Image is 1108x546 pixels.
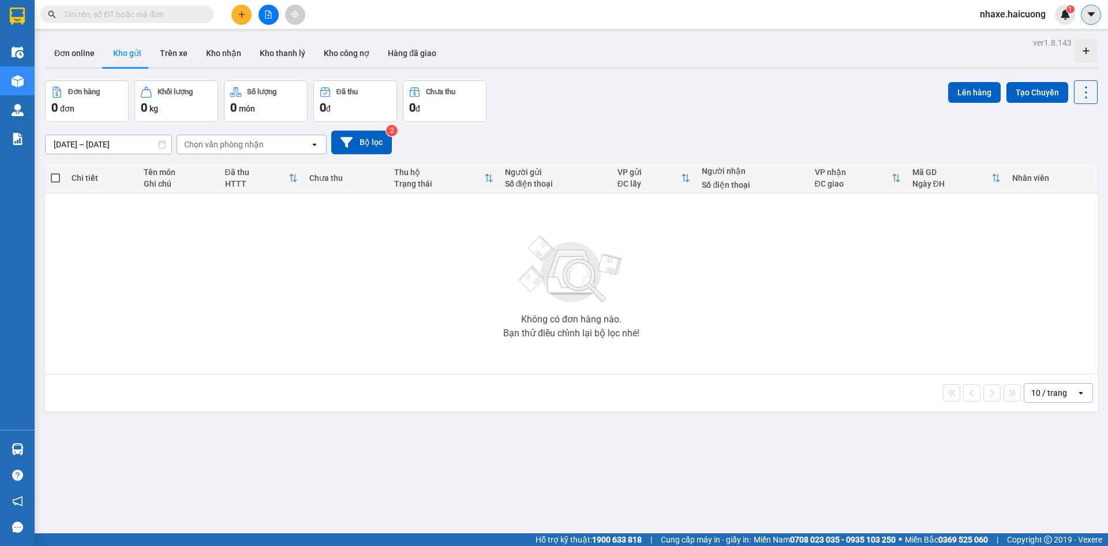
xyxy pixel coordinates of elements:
[230,101,237,114] span: 0
[45,80,129,122] button: Đơn hàng0đơn
[1006,82,1068,103] button: Tạo Chuyến
[238,10,246,18] span: plus
[971,7,1055,21] span: nhaxe.haicuong
[46,135,171,154] input: Select a date range.
[1075,39,1098,62] div: Tạo kho hàng mới
[247,88,276,96] div: Số lượng
[336,88,358,96] div: Đã thu
[1068,5,1072,13] span: 1
[617,179,682,188] div: ĐC lấy
[1081,5,1101,25] button: caret-down
[231,5,252,25] button: plus
[239,104,255,113] span: món
[702,180,803,190] div: Số điện thoại
[394,168,484,177] div: Thu hộ
[315,39,379,67] button: Kho công nợ
[809,163,907,194] th: Toggle SortBy
[661,533,751,546] span: Cung cấp máy in - giấy in:
[505,168,606,177] div: Người gửi
[134,80,218,122] button: Khối lượng0kg
[415,104,420,113] span: đ
[51,101,58,114] span: 0
[815,168,892,177] div: VP nhận
[309,173,383,183] div: Chưa thu
[197,39,250,67] button: Kho nhận
[141,101,147,114] span: 0
[617,168,682,177] div: VP gửi
[184,139,264,150] div: Chọn văn phòng nhận
[1076,388,1085,398] svg: open
[650,533,652,546] span: |
[592,535,642,544] strong: 1900 633 818
[1031,387,1067,399] div: 10 / trang
[224,80,308,122] button: Số lượng0món
[12,443,24,455] img: warehouse-icon
[310,140,319,149] svg: open
[60,104,74,113] span: đơn
[144,168,214,177] div: Tên món
[12,522,23,533] span: message
[379,39,446,67] button: Hàng đã giao
[426,88,455,96] div: Chưa thu
[505,179,606,188] div: Số điện thoại
[45,39,104,67] button: Đơn online
[997,533,998,546] span: |
[1066,5,1075,13] sup: 1
[331,131,392,154] button: Bộ lọc
[386,125,398,136] sup: 2
[68,88,100,96] div: Đơn hàng
[264,10,272,18] span: file-add
[285,5,305,25] button: aim
[250,39,315,67] button: Kho thanh lý
[12,46,24,58] img: warehouse-icon
[521,315,622,324] div: Không có đơn hàng nào.
[790,535,896,544] strong: 0708 023 035 - 0935 103 250
[149,104,158,113] span: kg
[1086,9,1096,20] span: caret-down
[702,166,803,176] div: Người nhận
[12,470,23,481] span: question-circle
[158,88,193,96] div: Khối lượng
[225,179,289,188] div: HTTT
[1060,9,1070,20] img: icon-new-feature
[815,179,892,188] div: ĐC giao
[12,75,24,87] img: warehouse-icon
[72,173,132,183] div: Chi tiết
[219,163,304,194] th: Toggle SortBy
[536,533,642,546] span: Hỗ trợ kỹ thuật:
[326,104,331,113] span: đ
[63,8,200,21] input: Tìm tên, số ĐT hoặc mã đơn
[12,133,24,145] img: solution-icon
[313,80,397,122] button: Đã thu0đ
[612,163,697,194] th: Toggle SortBy
[754,533,896,546] span: Miền Nam
[514,229,629,310] img: svg+xml;base64,PHN2ZyBjbGFzcz0ibGlzdC1wbHVnX19zdmciIHhtbG5zPSJodHRwOi8vd3d3LnczLm9yZy8yMDAwL3N2Zy...
[899,537,902,542] span: ⚪️
[1012,173,1092,183] div: Nhân viên
[905,533,988,546] span: Miền Bắc
[1044,536,1052,544] span: copyright
[104,39,151,67] button: Kho gửi
[388,163,499,194] th: Toggle SortBy
[151,39,197,67] button: Trên xe
[948,82,1001,103] button: Lên hàng
[403,80,486,122] button: Chưa thu0đ
[291,10,299,18] span: aim
[938,535,988,544] strong: 0369 525 060
[503,329,639,338] div: Bạn thử điều chỉnh lại bộ lọc nhé!
[225,168,289,177] div: Đã thu
[907,163,1006,194] th: Toggle SortBy
[12,104,24,116] img: warehouse-icon
[912,168,991,177] div: Mã GD
[394,179,484,188] div: Trạng thái
[912,179,991,188] div: Ngày ĐH
[48,10,56,18] span: search
[12,496,23,507] span: notification
[409,101,415,114] span: 0
[259,5,279,25] button: file-add
[320,101,326,114] span: 0
[144,179,214,188] div: Ghi chú
[10,8,25,25] img: logo-vxr
[1033,36,1072,49] div: ver 1.8.143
